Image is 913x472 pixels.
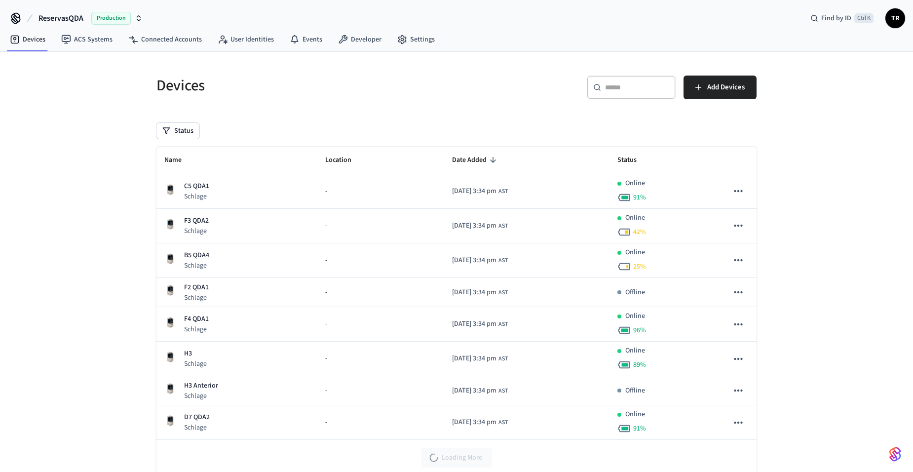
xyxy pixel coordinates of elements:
[184,282,209,293] p: F2 QDA1
[330,31,389,48] a: Developer
[498,387,508,395] span: AST
[889,446,901,462] img: SeamLogoGradient.69752ec5.svg
[184,226,209,236] p: Schlage
[325,287,327,298] span: -
[184,250,209,261] p: B5 QDA4
[184,314,209,324] p: F4 QDA1
[325,186,327,197] span: -
[184,412,210,423] p: D7 QDA2
[184,423,210,433] p: Schlage
[633,227,646,237] span: 42 %
[452,186,508,197] div: America/Santo_Domingo
[452,186,496,197] span: [DATE] 3:34 pm
[164,351,176,363] img: Schlage Sense Smart Deadbolt with Camelot Trim, Front
[633,193,646,202] span: 91 %
[184,192,209,201] p: Schlage
[325,354,327,364] span: -
[325,319,327,329] span: -
[452,319,508,329] div: America/Santo_Domingo
[617,153,649,168] span: Status
[184,293,209,303] p: Schlage
[452,386,496,396] span: [DATE] 3:34 pm
[625,213,645,223] p: Online
[325,221,327,231] span: -
[184,381,218,391] p: H3 Anterior
[325,386,327,396] span: -
[452,287,496,298] span: [DATE] 3:34 pm
[625,409,645,420] p: Online
[452,319,496,329] span: [DATE] 3:34 pm
[498,320,508,329] span: AST
[2,31,53,48] a: Devices
[886,9,904,27] span: TR
[633,424,646,433] span: 91 %
[210,31,282,48] a: User Identities
[120,31,210,48] a: Connected Accounts
[684,76,757,99] button: Add Devices
[38,12,83,24] span: ReservasQDA
[452,417,496,428] span: [DATE] 3:34 pm
[389,31,443,48] a: Settings
[156,147,757,440] table: sticky table
[452,354,496,364] span: [DATE] 3:34 pm
[625,346,645,356] p: Online
[498,222,508,231] span: AST
[164,383,176,394] img: Schlage Sense Smart Deadbolt with Camelot Trim, Front
[452,287,508,298] div: America/Santo_Domingo
[184,181,209,192] p: C5 QDA1
[452,354,508,364] div: America/Santo_Domingo
[164,218,176,230] img: Schlage Sense Smart Deadbolt with Camelot Trim, Front
[625,386,645,396] p: Offline
[452,255,496,266] span: [DATE] 3:34 pm
[91,12,131,25] span: Production
[498,288,508,297] span: AST
[633,325,646,335] span: 96 %
[854,13,874,23] span: Ctrl K
[164,184,176,196] img: Schlage Sense Smart Deadbolt with Camelot Trim, Front
[498,187,508,196] span: AST
[625,178,645,189] p: Online
[885,8,905,28] button: TR
[452,221,508,231] div: America/Santo_Domingo
[325,255,327,266] span: -
[498,256,508,265] span: AST
[498,418,508,427] span: AST
[164,415,176,427] img: Schlage Sense Smart Deadbolt with Camelot Trim, Front
[802,9,881,27] div: Find by IDCtrl K
[282,31,330,48] a: Events
[164,284,176,296] img: Schlage Sense Smart Deadbolt with Camelot Trim, Front
[164,316,176,328] img: Schlage Sense Smart Deadbolt with Camelot Trim, Front
[184,324,209,334] p: Schlage
[633,360,646,370] span: 89 %
[184,261,209,271] p: Schlage
[53,31,120,48] a: ACS Systems
[452,153,499,168] span: Date Added
[821,13,851,23] span: Find by ID
[452,386,508,396] div: America/Santo_Domingo
[452,417,508,428] div: America/Santo_Domingo
[452,221,496,231] span: [DATE] 3:34 pm
[156,123,199,139] button: Status
[184,216,209,226] p: F3 QDA2
[625,311,645,321] p: Online
[156,76,451,96] h5: Devices
[625,287,645,298] p: Offline
[707,81,745,94] span: Add Devices
[164,153,194,168] span: Name
[184,359,207,369] p: Schlage
[184,349,207,359] p: H3
[184,391,218,401] p: Schlage
[325,417,327,428] span: -
[164,253,176,265] img: Schlage Sense Smart Deadbolt with Camelot Trim, Front
[625,247,645,258] p: Online
[498,354,508,363] span: AST
[452,255,508,266] div: America/Santo_Domingo
[633,262,646,272] span: 25 %
[325,153,364,168] span: Location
